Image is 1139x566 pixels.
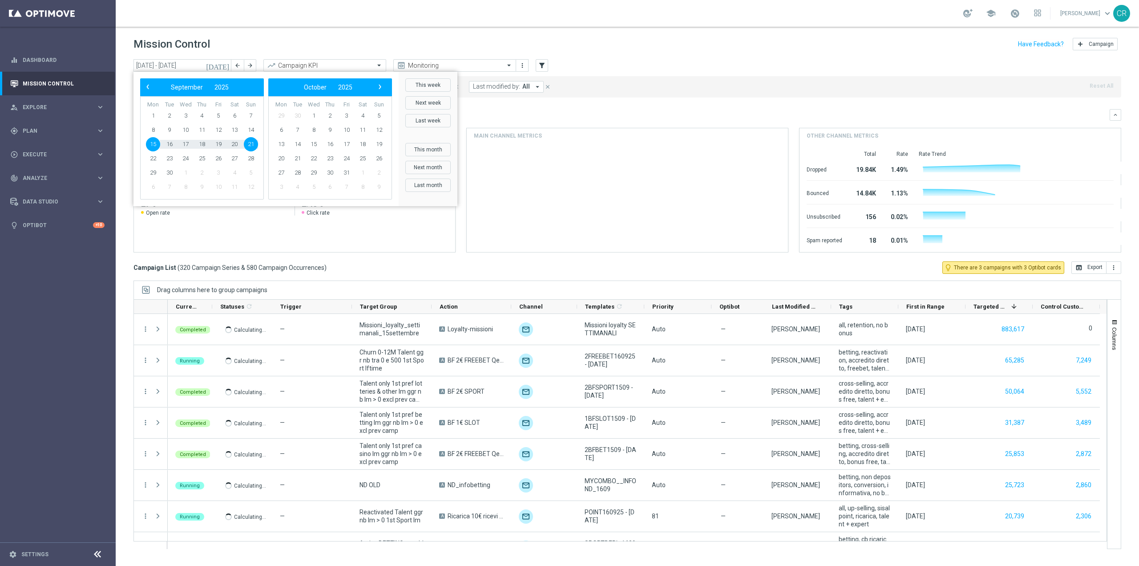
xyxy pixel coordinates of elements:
span: 16 [323,137,337,151]
a: Dashboard [23,48,105,72]
span: 31 [339,166,354,180]
button: 31,387 [1004,417,1025,428]
div: track_changes Analyze keyboard_arrow_right [10,175,105,182]
span: 13 [274,137,288,151]
img: Optimail [519,478,533,493]
div: Press SPACE to select this row. [134,407,168,439]
span: 12 [372,123,386,137]
th: weekday [355,101,371,109]
span: 2 [323,109,337,123]
div: Press SPACE to select this row. [168,345,1100,376]
span: 11 [195,123,209,137]
img: Optimail [519,541,533,555]
div: Data Studio [10,198,96,206]
span: 8 [355,180,370,194]
th: weekday [226,101,243,109]
span: All [522,83,530,90]
button: arrow_back [231,59,244,72]
i: equalizer [10,56,18,64]
img: Optimail [519,447,533,461]
span: 1 [146,109,160,123]
span: 7 [291,123,305,137]
img: Optimail [519,385,533,399]
i: more_vert [519,62,526,69]
bs-datepicker-navigation-view: ​ ​ ​ [271,81,385,93]
div: Optibot [10,213,105,237]
div: Dashboard [10,48,105,72]
div: Mission Control [10,72,105,95]
span: 3 [274,180,288,194]
span: A [439,420,445,425]
h4: Main channel metrics [474,132,542,140]
button: more_vert [141,387,149,395]
input: Select date range [133,59,231,72]
span: 25 [195,151,209,166]
span: 14 [244,123,258,137]
span: 8 [307,123,321,137]
div: Bounced [807,185,842,200]
span: A [439,389,445,394]
span: 27 [274,166,288,180]
i: refresh [616,303,623,310]
span: Calculate column [244,301,253,311]
button: 3,489 [1075,417,1092,428]
span: 19 [372,137,386,151]
i: keyboard_arrow_right [96,126,105,135]
span: 23 [162,151,177,166]
span: keyboard_arrow_down [1103,8,1112,18]
span: Columns [1111,327,1118,350]
img: Optimail [519,509,533,524]
a: Settings [21,552,48,557]
i: arrow_back [234,62,241,69]
button: 2,872 [1075,448,1092,460]
span: school [986,8,996,18]
button: add Campaign [1073,38,1118,50]
label: 0 [1089,324,1092,332]
a: Mission Control [23,72,105,95]
span: Analyze [23,175,96,181]
div: person_search Explore keyboard_arrow_right [10,104,105,111]
th: weekday [242,101,259,109]
span: 1 [307,109,321,123]
th: weekday [273,101,290,109]
i: keyboard_arrow_right [96,103,105,111]
button: Next month [405,161,451,174]
button: 2,306 [1075,511,1092,522]
span: 9 [162,123,177,137]
i: more_vert [141,512,149,520]
i: filter_alt [538,61,546,69]
button: 2025 [209,81,234,93]
span: 5 [307,180,321,194]
div: Rate Trend [919,151,1114,158]
div: 0.02% [887,209,908,223]
div: 1.49% [887,162,908,176]
button: 25,723 [1004,480,1025,491]
div: 14.84K [853,185,876,200]
span: ) [324,264,327,272]
span: 22 [146,151,160,166]
span: 3 [339,109,354,123]
button: play_circle_outline Execute keyboard_arrow_right [10,151,105,158]
div: Press SPACE to select this row. [168,501,1100,532]
div: 19.84K [853,162,876,176]
div: Press SPACE to select this row. [168,407,1100,439]
bs-datepicker-navigation-view: ​ ​ ​ [142,81,257,93]
span: 8 [178,180,193,194]
ng-select: Monitoring [393,59,516,72]
span: There are 3 campaigns with 3 Optibot cards [954,264,1061,272]
div: Press SPACE to select this row. [168,470,1100,501]
span: 29 [307,166,321,180]
span: 2 [195,166,209,180]
span: 25 [355,151,370,166]
span: Loyalty-missioni [448,325,493,333]
button: more_vert [141,325,149,333]
span: 12 [244,180,258,194]
div: gps_fixed Plan keyboard_arrow_right [10,127,105,134]
span: Plan [23,128,96,134]
button: Data Studio keyboard_arrow_right [10,198,105,205]
i: close [545,84,551,90]
div: Unsubscribed [807,209,842,223]
button: 25,853 [1004,448,1025,460]
span: Drag columns here to group campaigns [157,286,267,293]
